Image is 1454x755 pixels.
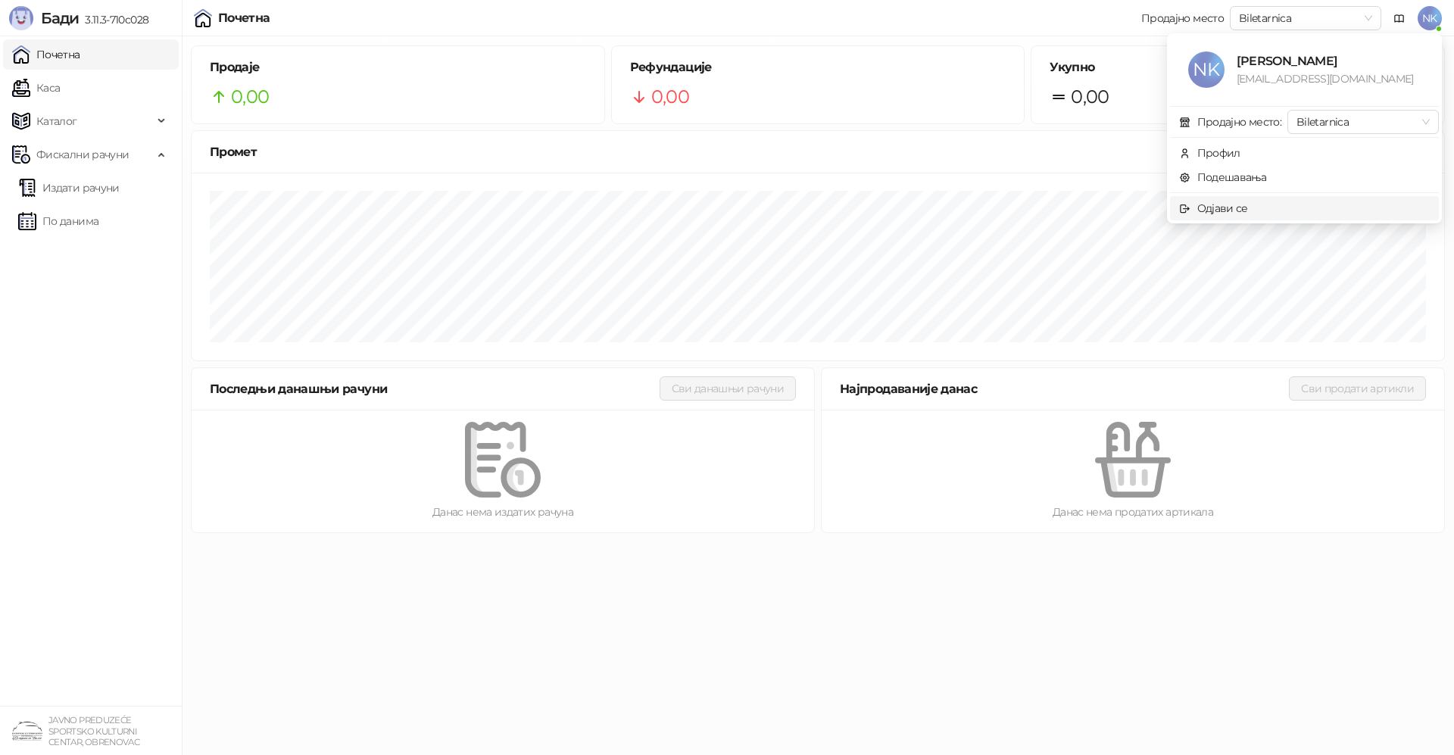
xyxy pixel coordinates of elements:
[1141,13,1224,23] div: Продајно место
[79,13,148,27] span: 3.11.3-710c028
[1387,6,1412,30] a: Документација
[1197,145,1240,161] div: Профил
[840,379,1289,398] div: Најпродаваније данас
[1237,70,1421,87] div: [EMAIL_ADDRESS][DOMAIN_NAME]
[12,39,80,70] a: Почетна
[1071,83,1109,111] span: 0,00
[1239,7,1372,30] span: Biletarnica
[231,83,269,111] span: 0,00
[1197,114,1281,130] div: Продајно место:
[1188,51,1225,88] span: NK
[1237,51,1421,70] div: [PERSON_NAME]
[660,376,796,401] button: Сви данашњи рачуни
[210,58,586,76] h5: Продаје
[1197,200,1248,217] div: Одјави се
[41,9,79,27] span: Бади
[36,106,77,136] span: Каталог
[1289,376,1426,401] button: Сви продати артикли
[630,58,1006,76] h5: Рефундације
[210,379,660,398] div: Последњи данашњи рачуни
[12,73,60,103] a: Каса
[1179,170,1267,184] a: Подешавања
[210,142,1426,161] div: Промет
[1296,111,1430,133] span: Biletarnica
[18,173,120,203] a: Издати рачуни
[216,504,790,520] div: Данас нема издатих рачуна
[846,504,1420,520] div: Данас нема продатих артикала
[651,83,689,111] span: 0,00
[48,715,139,747] small: JAVNO PREDUZEĆE SPORTSKO KULTURNI CENTAR, OBRENOVAC
[1418,6,1442,30] span: NK
[9,6,33,30] img: Logo
[1050,58,1426,76] h5: Укупно
[218,12,270,24] div: Почетна
[36,139,129,170] span: Фискални рачуни
[12,716,42,746] img: 64x64-companyLogo-4a28e1f8-f217-46d7-badd-69a834a81aaf.png
[18,206,98,236] a: По данима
